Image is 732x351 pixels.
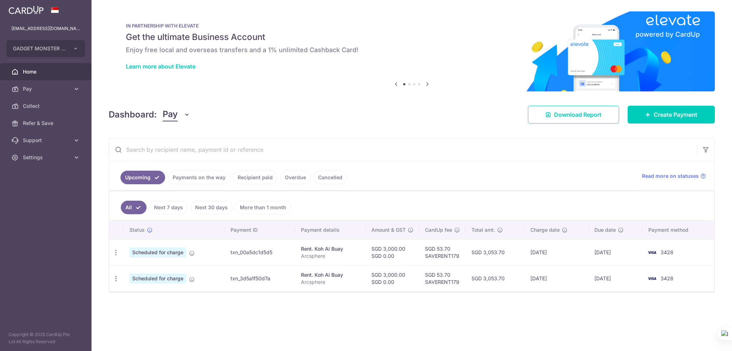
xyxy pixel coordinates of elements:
[589,239,642,265] td: [DATE]
[129,274,186,284] span: Scheduled for charge
[11,25,80,32] p: [EMAIL_ADDRESS][DOMAIN_NAME]
[149,201,188,214] a: Next 7 days
[126,23,698,29] p: IN PARTNERSHIP WITH ELEVATE
[120,171,165,184] a: Upcoming
[661,249,673,255] span: 3428
[471,226,495,234] span: Total amt.
[129,247,186,257] span: Scheduled for charge
[419,239,466,265] td: SGD 53.70 SAVERENT179
[191,201,232,214] a: Next 30 days
[23,102,70,110] span: Collect
[225,265,295,291] td: txn_3d5a1f50d7a
[9,6,44,14] img: CardUp
[466,239,525,265] td: SGD 3,053.70
[235,201,291,214] a: More than 1 month
[163,108,178,121] span: Pay
[654,110,697,119] span: Create Payment
[643,221,714,239] th: Payment method
[280,171,311,184] a: Overdue
[23,68,70,75] span: Home
[129,226,145,234] span: Status
[23,137,70,144] span: Support
[225,221,295,239] th: Payment ID
[126,63,196,70] a: Learn more about Elevate
[301,252,360,260] p: Arcsphere
[295,221,366,239] th: Payment details
[594,226,616,234] span: Due date
[23,85,70,92] span: Pay
[530,226,560,234] span: Charge date
[121,201,147,214] a: All
[313,171,347,184] a: Cancelled
[371,226,406,234] span: Amount & GST
[425,226,452,234] span: CardUp fee
[366,265,419,291] td: SGD 3,000.00 SGD 0.00
[642,172,706,180] a: Read more on statuses
[163,108,190,121] button: Pay
[528,106,619,124] a: Download Report
[525,265,589,291] td: [DATE]
[301,271,360,279] div: Rent. Koh Ai Buay
[126,31,698,43] h5: Get the ultimate Business Account
[109,138,697,161] input: Search by recipient name, payment id or reference
[554,110,602,119] span: Download Report
[23,154,70,161] span: Settings
[168,171,230,184] a: Payments on the way
[23,120,70,127] span: Refer & Save
[301,279,360,286] p: Arcsphere
[645,248,659,257] img: Bank Card
[233,171,277,184] a: Recipient paid
[661,275,673,281] span: 3428
[628,106,715,124] a: Create Payment
[126,46,698,54] h6: Enjoy free local and overseas transfers and a 1% unlimited Cashback Card!
[589,265,642,291] td: [DATE]
[109,108,157,121] h4: Dashboard:
[419,265,466,291] td: SGD 53.70 SAVERENT179
[645,274,659,283] img: Bank Card
[13,45,66,52] span: GADGET MONSTER PTE. LTD.
[466,265,525,291] td: SGD 3,053.70
[6,40,85,57] button: GADGET MONSTER PTE. LTD.
[301,245,360,252] div: Rent. Koh Ai Buay
[225,239,295,265] td: txn_00a5dc1d5d5
[642,172,699,180] span: Read more on statuses
[366,239,419,265] td: SGD 3,000.00 SGD 0.00
[109,11,715,91] img: Renovation banner
[525,239,589,265] td: [DATE]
